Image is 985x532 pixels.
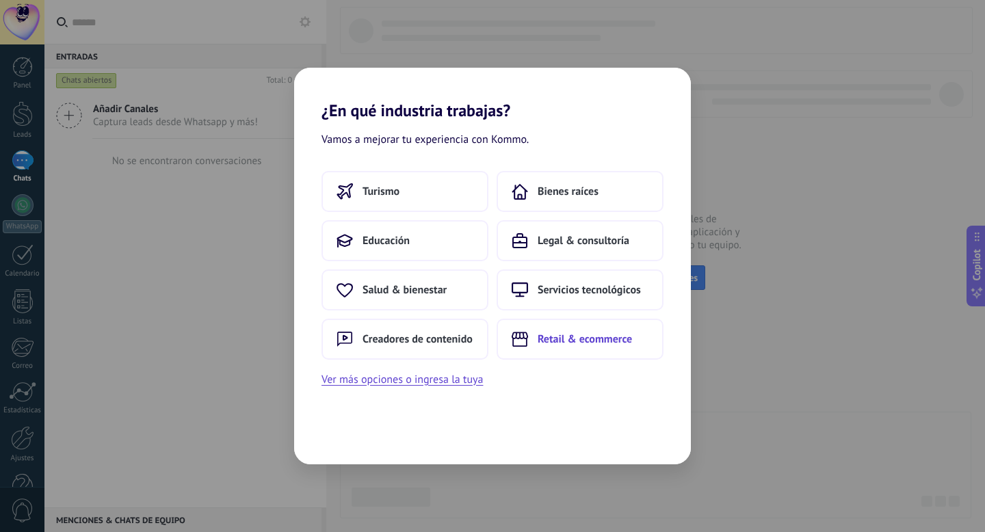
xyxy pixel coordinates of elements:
[538,234,629,248] span: Legal & consultoría
[497,319,664,360] button: Retail & ecommerce
[321,269,488,310] button: Salud & bienestar
[294,68,691,120] h2: ¿En qué industria trabajas?
[363,283,447,297] span: Salud & bienestar
[363,332,473,346] span: Creadores de contenido
[321,371,483,388] button: Ver más opciones o ingresa la tuya
[497,220,664,261] button: Legal & consultoría
[363,185,399,198] span: Turismo
[321,220,488,261] button: Educación
[497,171,664,212] button: Bienes raíces
[538,332,632,346] span: Retail & ecommerce
[497,269,664,310] button: Servicios tecnológicos
[321,319,488,360] button: Creadores de contenido
[538,185,599,198] span: Bienes raíces
[321,171,488,212] button: Turismo
[321,131,529,149] span: Vamos a mejorar tu experiencia con Kommo.
[363,234,410,248] span: Educación
[538,283,641,297] span: Servicios tecnológicos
